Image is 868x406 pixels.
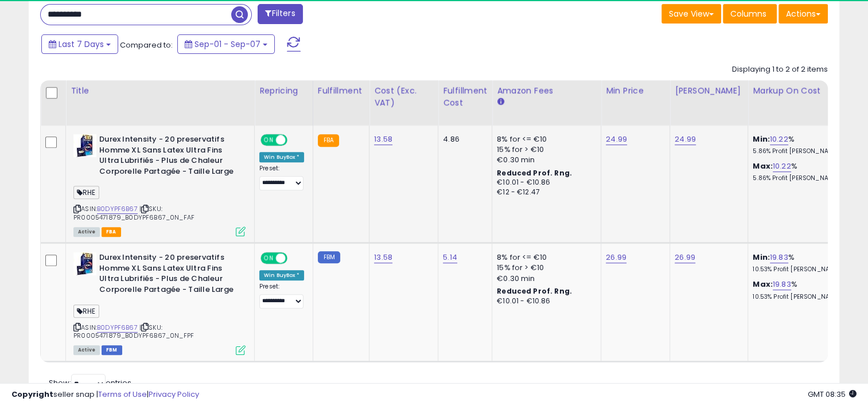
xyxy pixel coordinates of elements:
[259,283,304,309] div: Preset:
[497,263,592,273] div: 15% for > €10
[497,178,592,188] div: €10.01 - €10.86
[497,97,504,107] small: Amazon Fees.
[374,134,392,145] a: 13.58
[443,134,483,145] div: 4.86
[318,251,340,263] small: FBM
[753,161,773,171] b: Max:
[73,134,96,157] img: 51wLsTiNnXL._SL40_.jpg
[73,323,194,340] span: | SKU: PR0005471879_B0DYPF6B67_0N_FPF
[258,4,302,24] button: Filters
[73,227,100,237] span: All listings currently available for purchase on Amazon
[177,34,275,54] button: Sep-01 - Sep-07
[779,4,828,24] button: Actions
[753,266,848,274] p: 10.53% Profit [PERSON_NAME]
[730,8,766,19] span: Columns
[497,168,572,178] b: Reduced Prof. Rng.
[262,135,276,145] span: ON
[262,253,276,263] span: ON
[73,186,99,199] span: RHE
[97,323,138,333] a: B0DYPF6B67
[102,345,122,355] span: FBM
[73,345,100,355] span: All listings currently available for purchase on Amazon
[71,85,250,97] div: Title
[497,155,592,165] div: €0.30 min
[59,38,104,50] span: Last 7 Days
[259,152,304,162] div: Win BuyBox *
[753,279,848,300] div: %
[99,134,239,179] b: Durex Intensity - 20 preservatifs Homme XL Sans Latex Ultra Fins Ultra Lubrifiés - Plus de Chaleu...
[11,389,199,400] div: seller snap | |
[73,204,194,221] span: | SKU: PR0005471879_B0DYPF6B67_0N_FAF
[661,4,721,24] button: Save View
[753,161,848,182] div: %
[11,389,53,400] strong: Copyright
[808,389,857,400] span: 2025-09-15 08:35 GMT
[99,252,239,298] b: Durex Intensity - 20 preservatifs Homme XL Sans Latex Ultra Fins Ultra Lubrifiés - Plus de Chaleu...
[753,293,848,301] p: 10.53% Profit [PERSON_NAME]
[497,134,592,145] div: 8% for <= €10
[773,279,791,290] a: 19.83
[675,134,696,145] a: 24.99
[753,252,770,263] b: Min:
[97,204,138,214] a: B0DYPF6B67
[675,252,695,263] a: 26.99
[606,134,627,145] a: 24.99
[497,188,592,197] div: €12 - €12.47
[497,252,592,263] div: 8% for <= €10
[259,165,304,190] div: Preset:
[286,135,304,145] span: OFF
[753,147,848,155] p: 5.86% Profit [PERSON_NAME]
[374,85,433,109] div: Cost (Exc. VAT)
[497,85,596,97] div: Amazon Fees
[374,252,392,263] a: 13.58
[773,161,791,172] a: 10.22
[770,252,788,263] a: 19.83
[443,252,457,263] a: 5.14
[753,279,773,290] b: Max:
[286,253,304,263] span: OFF
[732,64,828,75] div: Displaying 1 to 2 of 2 items
[41,34,118,54] button: Last 7 Days
[753,134,770,145] b: Min:
[497,145,592,155] div: 15% for > €10
[149,389,199,400] a: Privacy Policy
[49,377,131,388] span: Show: entries
[497,286,572,296] b: Reduced Prof. Rng.
[497,296,592,306] div: €10.01 - €10.86
[497,274,592,284] div: €0.30 min
[753,134,848,155] div: %
[443,85,487,109] div: Fulfillment Cost
[770,134,788,145] a: 10.22
[259,85,308,97] div: Repricing
[753,85,852,97] div: Markup on Cost
[73,304,99,318] span: RHE
[120,40,173,50] span: Compared to:
[194,38,260,50] span: Sep-01 - Sep-07
[748,80,857,126] th: The percentage added to the cost of goods (COGS) that forms the calculator for Min & Max prices.
[73,252,96,275] img: 51wLsTiNnXL._SL40_.jpg
[259,270,304,280] div: Win BuyBox *
[606,85,665,97] div: Min Price
[73,252,246,353] div: ASIN:
[606,252,626,263] a: 26.99
[73,134,246,235] div: ASIN:
[753,174,848,182] p: 5.86% Profit [PERSON_NAME]
[723,4,777,24] button: Columns
[98,389,147,400] a: Terms of Use
[102,227,121,237] span: FBA
[753,252,848,274] div: %
[318,134,339,147] small: FBA
[318,85,364,97] div: Fulfillment
[675,85,743,97] div: [PERSON_NAME]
